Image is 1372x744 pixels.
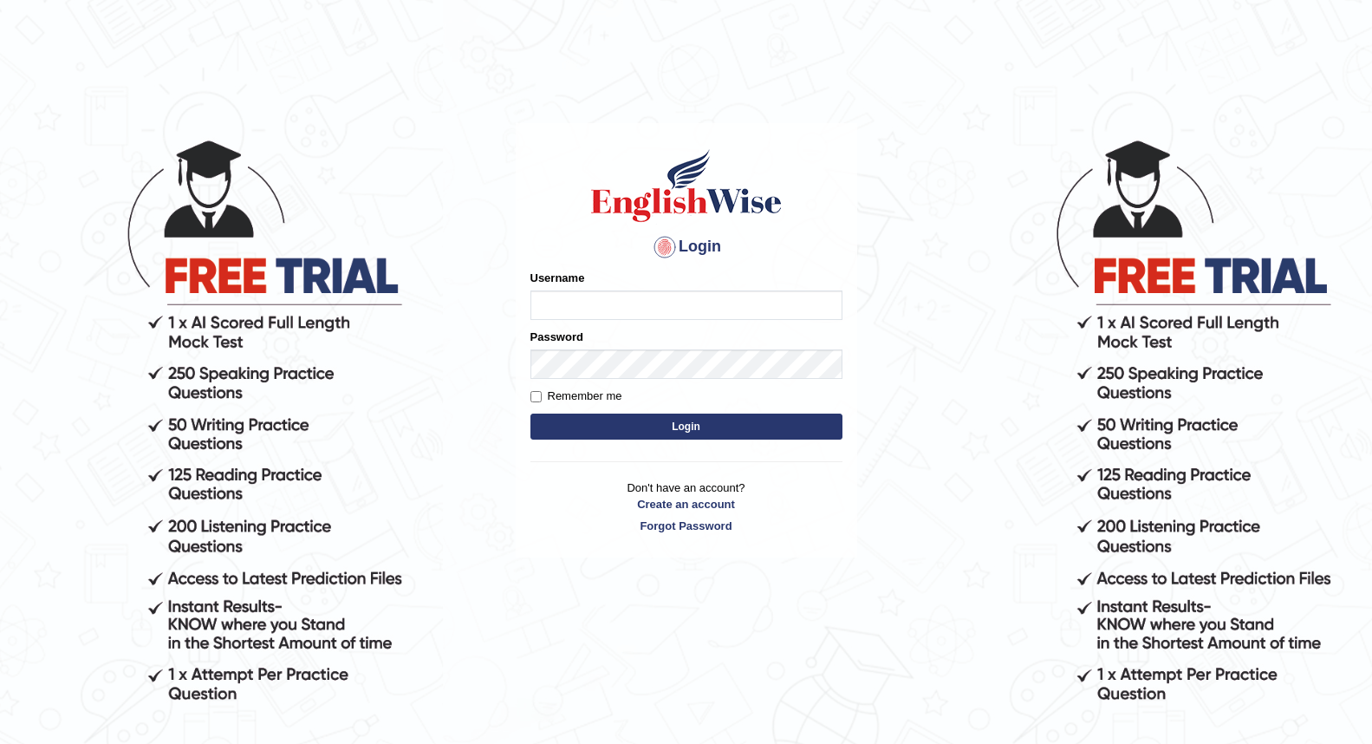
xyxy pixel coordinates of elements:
[530,496,842,512] a: Create an account
[530,270,585,286] label: Username
[530,329,583,345] label: Password
[530,391,542,402] input: Remember me
[530,518,842,534] a: Forgot Password
[530,480,842,533] p: Don't have an account?
[588,147,785,225] img: Logo of English Wise sign in for intelligent practice with AI
[530,414,842,440] button: Login
[530,388,622,405] label: Remember me
[530,233,842,261] h4: Login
